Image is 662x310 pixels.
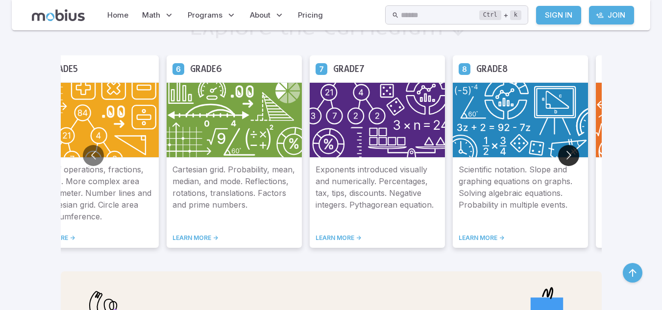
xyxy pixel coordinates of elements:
[142,10,160,21] span: Math
[24,82,159,158] img: Grade 5
[295,4,326,26] a: Pricing
[536,6,581,24] a: Sign In
[172,234,296,242] a: LEARN MORE ->
[479,10,501,20] kbd: Ctrl
[459,63,470,74] a: Grade 8
[104,4,131,26] a: Home
[172,63,184,74] a: Grade 6
[167,82,302,158] img: Grade 6
[459,234,582,242] a: LEARN MORE ->
[333,61,365,76] h5: Grade 7
[172,164,296,222] p: Cartesian grid. Probability, mean, median, and mode. Reflections, rotations, translations. Factor...
[476,61,508,76] h5: Grade 8
[316,63,327,74] a: Grade 7
[29,164,153,222] p: Order of operations, fractions, decimals. More complex area and perimeter. Number lines and the c...
[29,234,153,242] a: LEARN MORE ->
[316,234,439,242] a: LEARN MORE ->
[250,10,270,21] span: About
[453,82,588,158] img: Grade 8
[47,61,78,76] h5: Grade 5
[190,61,222,76] h5: Grade 6
[479,9,521,21] div: +
[188,10,222,21] span: Programs
[589,6,634,24] a: Join
[510,10,521,20] kbd: k
[310,82,445,158] img: Grade 7
[459,164,582,222] p: Scientific notation. Slope and graphing equations on graphs. Solving algebraic equations. Probabi...
[189,10,443,40] h2: Explore the Curriculum
[558,145,579,166] button: Go to next slide
[83,145,104,166] button: Go to previous slide
[316,164,439,222] p: Exponents introduced visually and numerically. Percentages, tax, tips, discounts. Negative intege...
